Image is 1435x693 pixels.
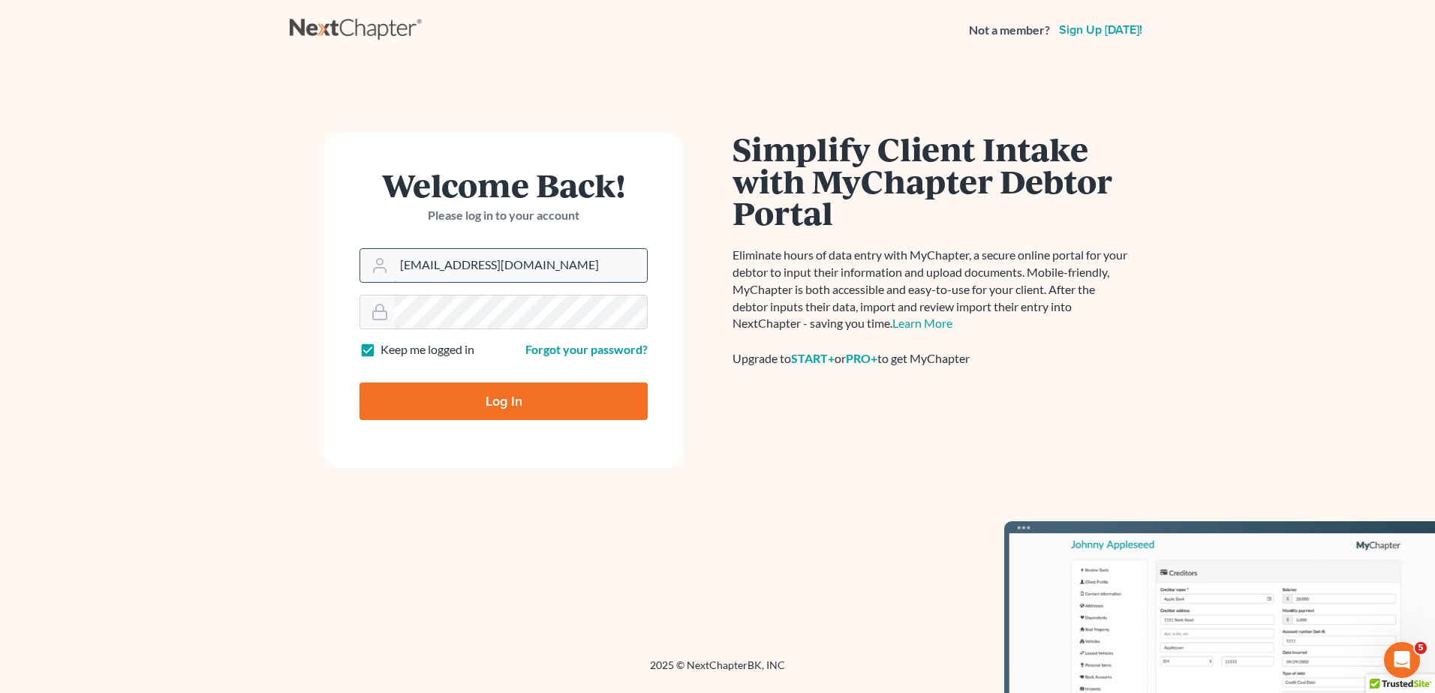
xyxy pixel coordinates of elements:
[1415,642,1427,654] span: 5
[733,350,1130,367] div: Upgrade to or to get MyChapter
[1056,24,1145,36] a: Sign up [DATE]!
[360,169,648,201] h1: Welcome Back!
[381,341,474,358] label: Keep me logged in
[846,351,877,365] a: PRO+
[1384,642,1420,678] iframe: Intercom live chat
[969,22,1050,39] strong: Not a member?
[791,351,835,365] a: START+
[733,133,1130,229] h1: Simplify Client Intake with MyChapter Debtor Portal
[394,249,647,282] input: Email Address
[733,247,1130,332] p: Eliminate hours of data entry with MyChapter, a secure online portal for your debtor to input the...
[892,316,952,330] a: Learn More
[525,342,648,356] a: Forgot your password?
[360,207,648,224] p: Please log in to your account
[360,382,648,420] input: Log In
[290,658,1145,685] div: 2025 © NextChapterBK, INC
